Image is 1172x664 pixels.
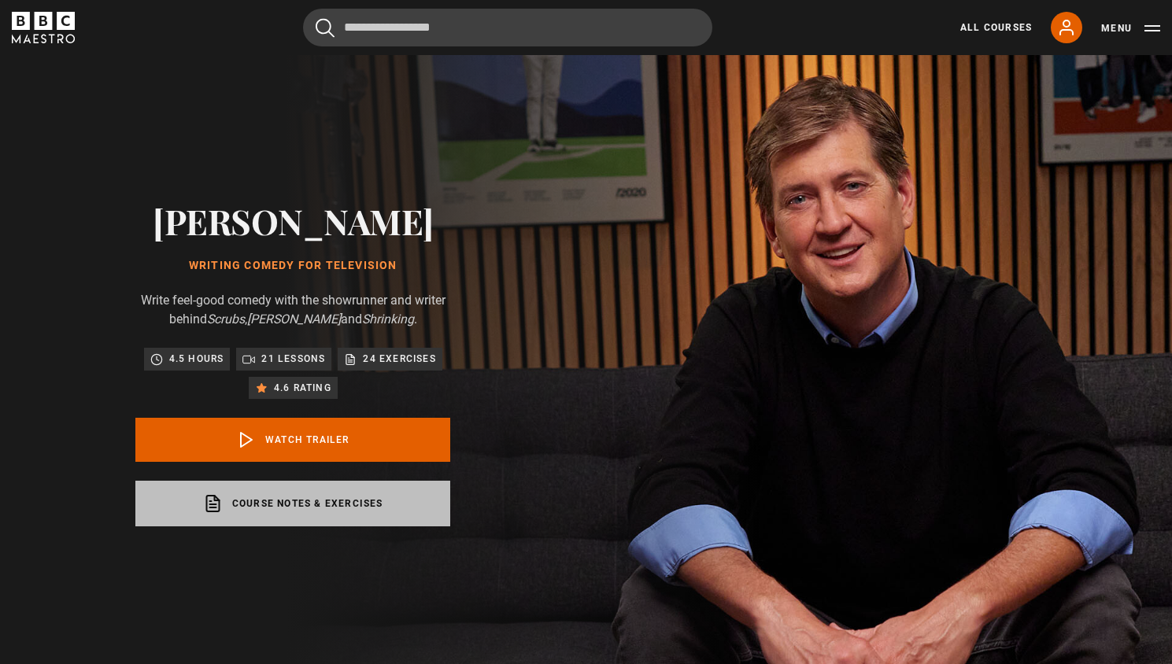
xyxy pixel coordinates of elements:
h1: Writing Comedy for Television [135,260,450,272]
svg: BBC Maestro [12,12,75,43]
p: Write feel-good comedy with the showrunner and writer behind , and . [135,291,450,329]
p: 21 lessons [261,351,325,367]
input: Search [303,9,712,46]
a: All Courses [960,20,1032,35]
p: 4.6 rating [274,380,331,396]
h2: [PERSON_NAME] [135,201,450,241]
p: 24 exercises [363,351,435,367]
i: [PERSON_NAME] [247,312,341,326]
i: Shrinking [362,312,414,326]
a: Course notes & exercises [135,481,450,526]
p: 4.5 hours [169,351,224,367]
a: Watch Trailer [135,418,450,462]
button: Toggle navigation [1101,20,1160,36]
button: Submit the search query [316,18,335,38]
i: Scrubs [207,312,245,326]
